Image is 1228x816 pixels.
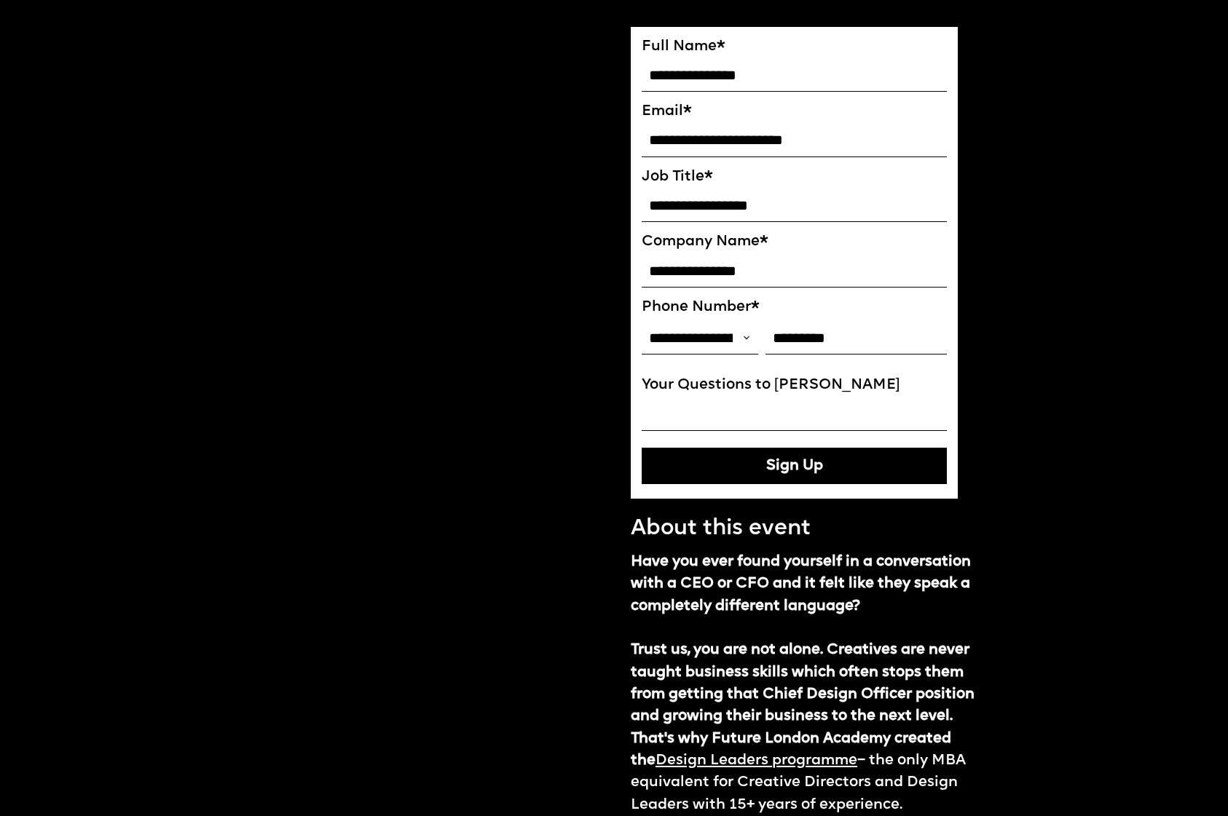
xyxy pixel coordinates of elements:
p: About this event [631,515,958,543]
label: Your Questions to [PERSON_NAME] [642,376,947,394]
label: Phone Number [642,298,947,316]
label: Job Title [642,168,947,186]
label: Full Name [642,38,947,55]
label: Company Name [642,233,947,250]
a: Design Leaders programme [656,753,857,768]
label: Email [642,103,947,120]
button: Sign Up [642,448,947,484]
strong: Have you ever found yourself in a conversation with a CEO or CFO and it felt like they speak a co... [631,555,975,768]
